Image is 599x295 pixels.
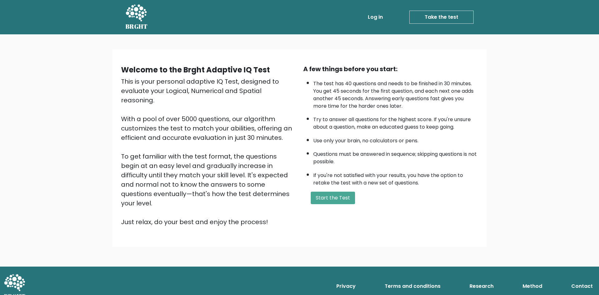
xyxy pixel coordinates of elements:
[520,280,545,293] a: Method
[313,113,478,131] li: Try to answer all questions for the highest score. If you're unsure about a question, make an edu...
[311,192,355,204] button: Start the Test
[467,280,496,293] a: Research
[313,77,478,110] li: The test has 40 questions and needs to be finished in 30 minutes. You get 45 seconds for the firs...
[334,280,358,293] a: Privacy
[313,147,478,165] li: Questions must be answered in sequence; skipping questions is not possible.
[125,2,148,32] a: BRGHT
[365,11,385,23] a: Log in
[382,280,443,293] a: Terms and conditions
[569,280,595,293] a: Contact
[409,11,474,24] a: Take the test
[125,23,148,30] h5: BRGHT
[121,65,270,75] b: Welcome to the Brght Adaptive IQ Test
[313,134,478,145] li: Use only your brain, no calculators or pens.
[121,77,296,227] div: This is your personal adaptive IQ Test, designed to evaluate your Logical, Numerical and Spatial ...
[313,169,478,187] li: If you're not satisfied with your results, you have the option to retake the test with a new set ...
[303,64,478,74] div: A few things before you start:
